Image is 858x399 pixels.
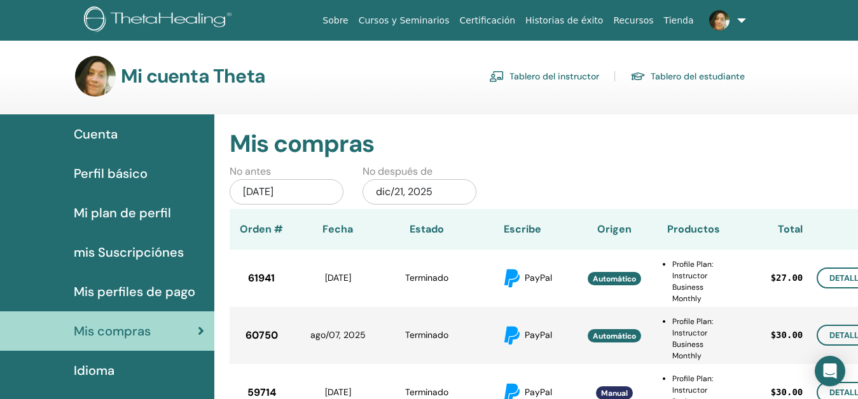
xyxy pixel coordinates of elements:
[74,203,171,222] span: Mi plan de perfil
[630,66,745,86] a: Tablero del estudiante
[405,329,448,341] span: Terminado
[720,222,803,237] div: Total
[489,66,599,86] a: Tablero del instructor
[771,386,776,399] span: $
[317,9,353,32] a: Sobre
[502,325,522,346] img: paypal.svg
[776,386,803,399] span: 30.00
[630,71,646,82] img: graduation-cap.svg
[656,209,720,250] th: Productos
[405,272,448,283] span: Terminado
[246,328,278,343] span: 60750
[771,328,776,342] span: $
[454,9,520,32] a: Certificación
[525,271,552,283] span: PayPal
[293,271,382,285] div: [DATE]
[293,328,382,342] div: ago/07, 2025
[776,271,803,285] span: 27.00
[74,282,195,301] span: Mis perfiles de pago
[74,243,184,262] span: mis Suscripciónes
[672,316,720,362] li: Profile Plan: Instructor Business Monthly
[74,125,118,144] span: Cuenta
[672,259,720,304] li: Profile Plan: Instructor Business Monthly
[230,209,293,250] th: Orden #
[230,179,343,205] div: [DATE]
[520,9,608,32] a: Historias de éxito
[502,268,522,288] img: paypal.svg
[74,164,148,183] span: Perfil básico
[471,209,573,250] th: Escribe
[121,65,265,88] h3: Mi cuenta Theta
[354,9,455,32] a: Cursos y Seminarios
[84,6,236,35] img: logo.png
[709,10,730,30] img: default.jpg
[75,56,116,97] img: default.jpg
[363,164,432,179] label: No después de
[593,274,636,284] span: Automático
[405,386,448,398] span: Terminado
[776,328,803,342] span: 30.00
[525,328,552,340] span: PayPal
[608,9,658,32] a: Recursos
[74,321,151,341] span: Mis compras
[293,209,382,250] th: Fecha
[230,164,271,179] label: No antes
[293,386,382,399] div: [DATE]
[771,271,776,285] span: $
[248,271,275,286] span: 61941
[489,71,504,82] img: chalkboard-teacher.svg
[525,386,552,397] span: PayPal
[382,209,471,250] th: Estado
[815,356,845,386] div: Open Intercom Messenger
[593,331,636,341] span: Automático
[230,130,848,159] h2: Mis compras
[363,179,476,205] div: dic/21, 2025
[74,361,114,380] span: Idioma
[601,388,628,398] span: Manual
[573,209,656,250] th: Origen
[659,9,699,32] a: Tienda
